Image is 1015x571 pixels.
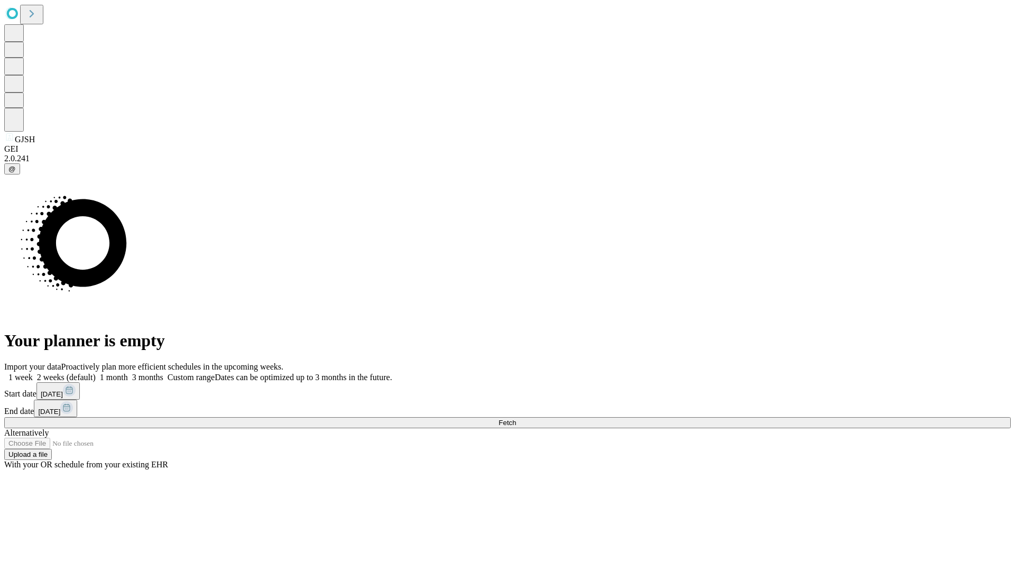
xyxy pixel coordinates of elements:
span: [DATE] [38,408,60,416]
span: 3 months [132,373,163,382]
span: Dates can be optimized up to 3 months in the future. [215,373,392,382]
span: 1 month [100,373,128,382]
span: Custom range [168,373,215,382]
span: Alternatively [4,428,49,437]
button: Upload a file [4,449,52,460]
span: GJSH [15,135,35,144]
div: End date [4,400,1011,417]
span: Fetch [499,419,516,427]
button: [DATE] [34,400,77,417]
div: GEI [4,144,1011,154]
span: Import your data [4,362,61,371]
span: With your OR schedule from your existing EHR [4,460,168,469]
button: Fetch [4,417,1011,428]
h1: Your planner is empty [4,331,1011,351]
span: 1 week [8,373,33,382]
span: Proactively plan more efficient schedules in the upcoming weeks. [61,362,283,371]
span: @ [8,165,16,173]
button: @ [4,163,20,174]
span: 2 weeks (default) [37,373,96,382]
button: [DATE] [36,382,80,400]
span: [DATE] [41,390,63,398]
div: Start date [4,382,1011,400]
div: 2.0.241 [4,154,1011,163]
